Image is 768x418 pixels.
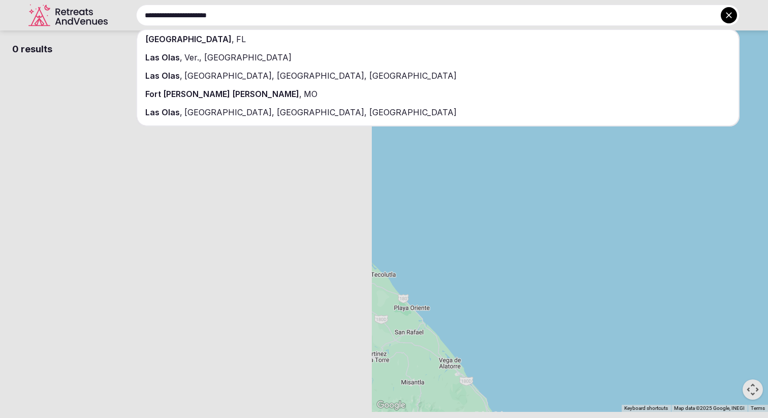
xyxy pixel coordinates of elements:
span: Ver., [GEOGRAPHIC_DATA] [182,52,292,62]
span: MO [302,89,317,99]
span: [GEOGRAPHIC_DATA], [GEOGRAPHIC_DATA], [GEOGRAPHIC_DATA] [182,107,457,117]
div: , [137,30,739,48]
span: [GEOGRAPHIC_DATA], [GEOGRAPHIC_DATA], [GEOGRAPHIC_DATA] [182,71,457,81]
span: Fort [PERSON_NAME] [PERSON_NAME] [145,89,299,99]
span: Las Olas [145,71,180,81]
div: , [137,103,739,121]
div: , [137,85,739,103]
span: [GEOGRAPHIC_DATA] [145,34,232,44]
span: Las Olas [145,52,180,62]
div: , [137,48,739,67]
span: FL [234,34,246,44]
div: , [137,67,739,85]
span: Las Olas [145,107,180,117]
